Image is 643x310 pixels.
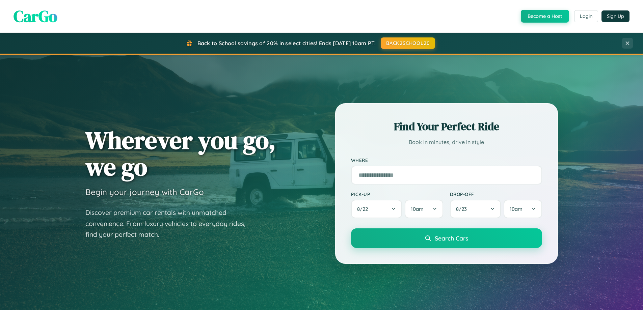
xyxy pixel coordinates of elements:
span: Search Cars [435,234,468,242]
span: 8 / 23 [456,206,470,212]
p: Discover premium car rentals with unmatched convenience. From luxury vehicles to everyday rides, ... [85,207,254,240]
span: Back to School savings of 20% in select cities! Ends [DATE] 10am PT. [197,40,376,47]
h2: Find Your Perfect Ride [351,119,542,134]
button: 8/23 [450,200,501,218]
h1: Wherever you go, we go [85,127,276,180]
label: Drop-off [450,191,542,197]
span: CarGo [14,5,57,27]
button: 10am [504,200,542,218]
button: Search Cars [351,228,542,248]
button: 10am [405,200,443,218]
span: 10am [510,206,523,212]
button: Login [574,10,598,22]
label: Pick-up [351,191,443,197]
label: Where [351,157,542,163]
button: BACK2SCHOOL20 [381,37,435,49]
span: 8 / 22 [357,206,371,212]
button: Sign Up [601,10,629,22]
span: 10am [411,206,424,212]
button: 8/22 [351,200,402,218]
p: Book in minutes, drive in style [351,137,542,147]
h3: Begin your journey with CarGo [85,187,204,197]
button: Become a Host [521,10,569,23]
